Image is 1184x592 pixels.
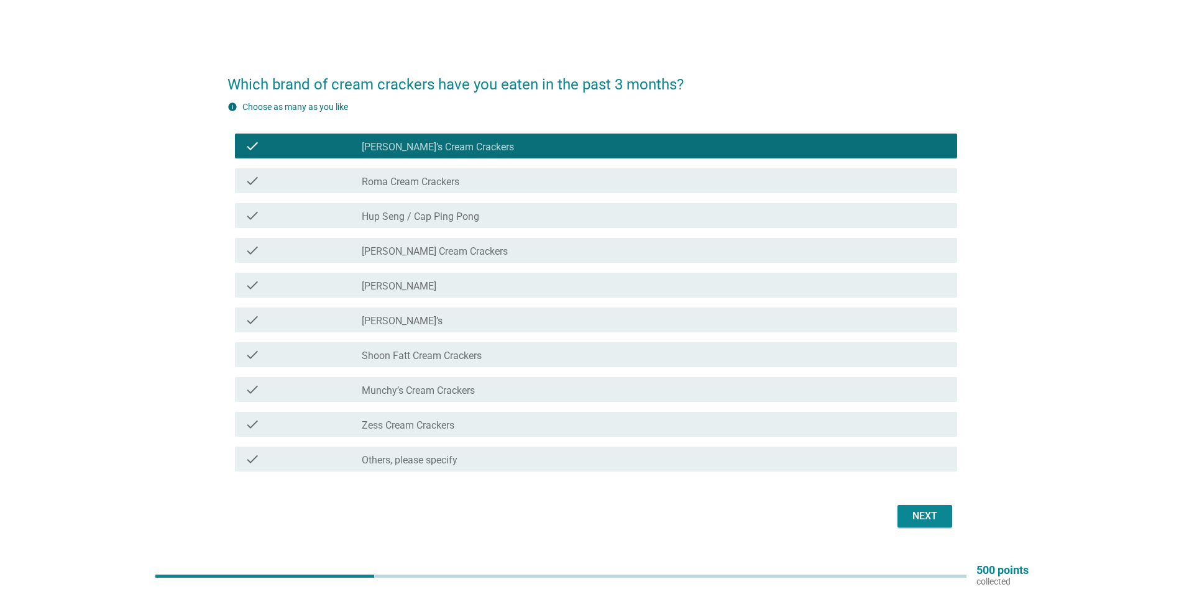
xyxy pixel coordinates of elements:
i: check [245,417,260,432]
i: check [245,347,260,362]
i: check [245,208,260,223]
label: [PERSON_NAME] [362,280,436,293]
i: check [245,278,260,293]
button: Next [897,505,952,527]
h2: Which brand of cream crackers have you eaten in the past 3 months? [227,61,957,96]
label: [PERSON_NAME] Cream Crackers [362,245,508,258]
p: 500 points [976,565,1029,576]
label: Others, please specify [362,454,457,467]
label: Roma Cream Crackers [362,176,459,188]
label: Choose as many as you like [242,102,348,112]
p: collected [976,576,1029,587]
i: check [245,139,260,153]
i: check [245,312,260,327]
label: [PERSON_NAME]’s Cream Crackers [362,141,514,153]
i: info [227,102,237,112]
div: Next [907,509,942,524]
i: check [245,452,260,467]
label: Munchy’s Cream Crackers [362,385,475,397]
label: [PERSON_NAME]’s [362,315,443,327]
label: Shoon Fatt Cream Crackers [362,350,482,362]
i: check [245,382,260,397]
label: Zess Cream Crackers [362,419,454,432]
i: check [245,243,260,258]
label: Hup Seng / Cap Ping Pong [362,211,479,223]
i: check [245,173,260,188]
